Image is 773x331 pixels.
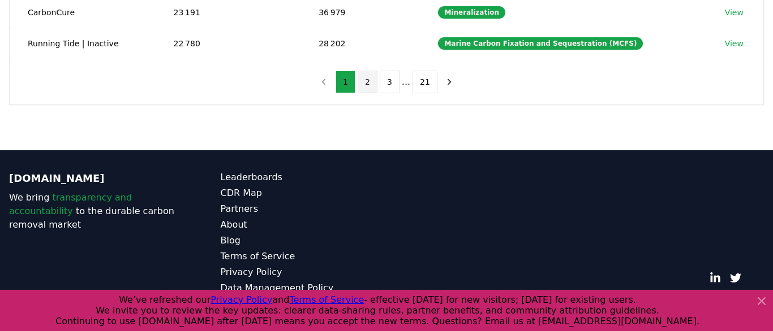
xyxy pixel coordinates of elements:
a: Privacy Policy [221,265,387,279]
button: 2 [358,71,377,93]
a: CDR Map [221,186,387,200]
a: Blog [221,234,387,247]
button: next page [440,71,459,93]
td: 28 202 [300,28,420,59]
a: Partners [221,202,387,216]
a: Twitter [730,272,741,284]
span: transparency and accountability [9,192,132,216]
p: [DOMAIN_NAME] [9,171,175,186]
button: 1 [336,71,355,93]
a: View [725,7,744,18]
p: We bring to the durable carbon removal market [9,191,175,232]
a: Terms of Service [221,250,387,263]
button: 21 [413,71,437,93]
a: LinkedIn [710,272,721,284]
a: Leaderboards [221,171,387,184]
button: 3 [380,71,400,93]
div: Mineralization [438,6,505,19]
div: Marine Carbon Fixation and Sequestration (MCFS) [438,37,643,50]
td: 22 780 [155,28,300,59]
td: Running Tide | Inactive [10,28,155,59]
a: Data Management Policy [221,281,387,295]
a: View [725,38,744,49]
a: About [221,218,387,232]
li: ... [402,75,410,89]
